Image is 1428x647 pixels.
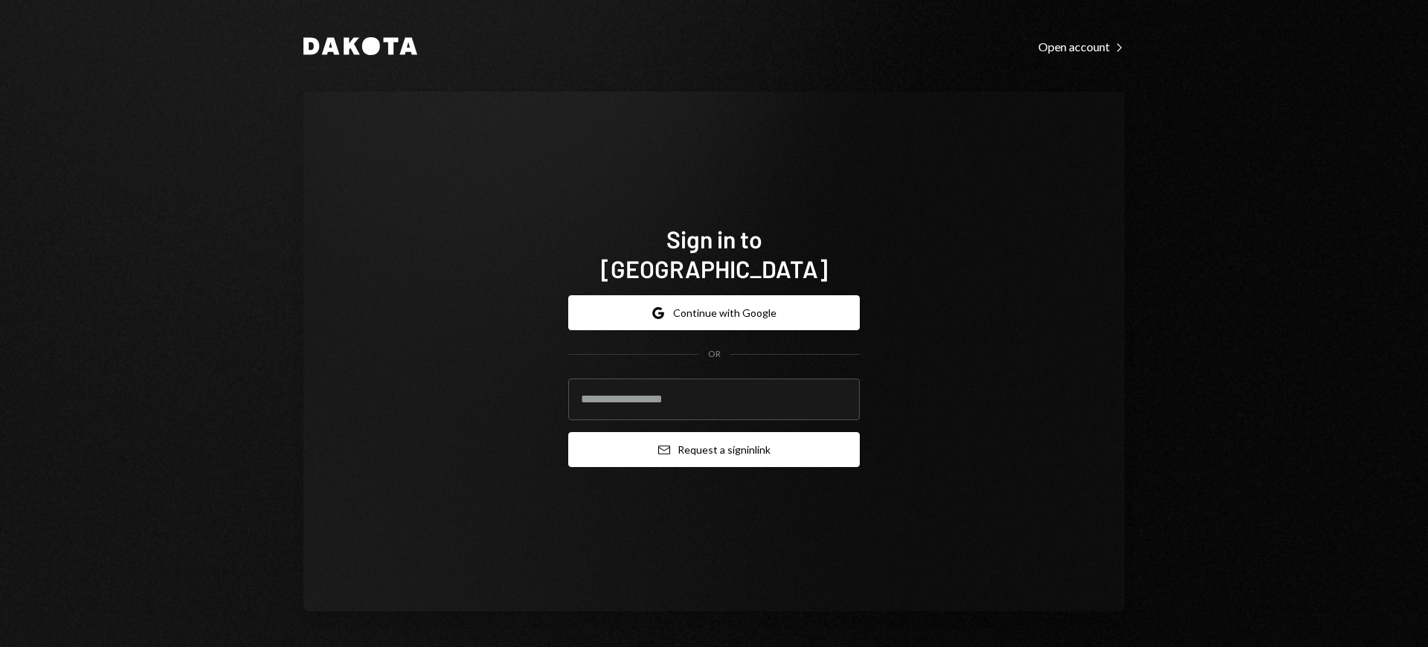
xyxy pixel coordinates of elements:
a: Open account [1038,38,1125,54]
button: Continue with Google [568,295,860,330]
div: Open account [1038,39,1125,54]
h1: Sign in to [GEOGRAPHIC_DATA] [568,224,860,283]
button: Request a signinlink [568,432,860,467]
div: OR [708,348,721,361]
